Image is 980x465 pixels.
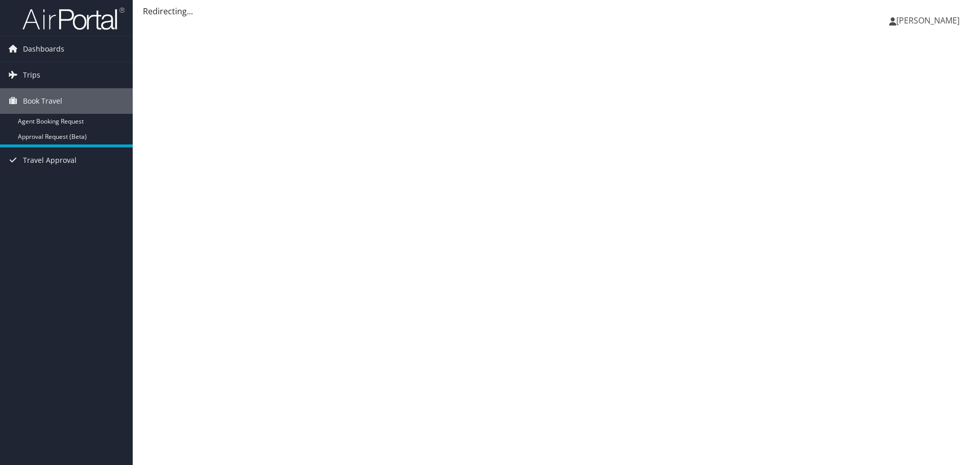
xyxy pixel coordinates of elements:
span: Dashboards [23,36,64,62]
span: Book Travel [23,88,62,114]
span: [PERSON_NAME] [896,15,960,26]
span: Trips [23,62,40,88]
img: airportal-logo.png [22,7,125,31]
a: [PERSON_NAME] [889,5,970,36]
span: Travel Approval [23,148,77,173]
div: Redirecting... [143,5,970,17]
